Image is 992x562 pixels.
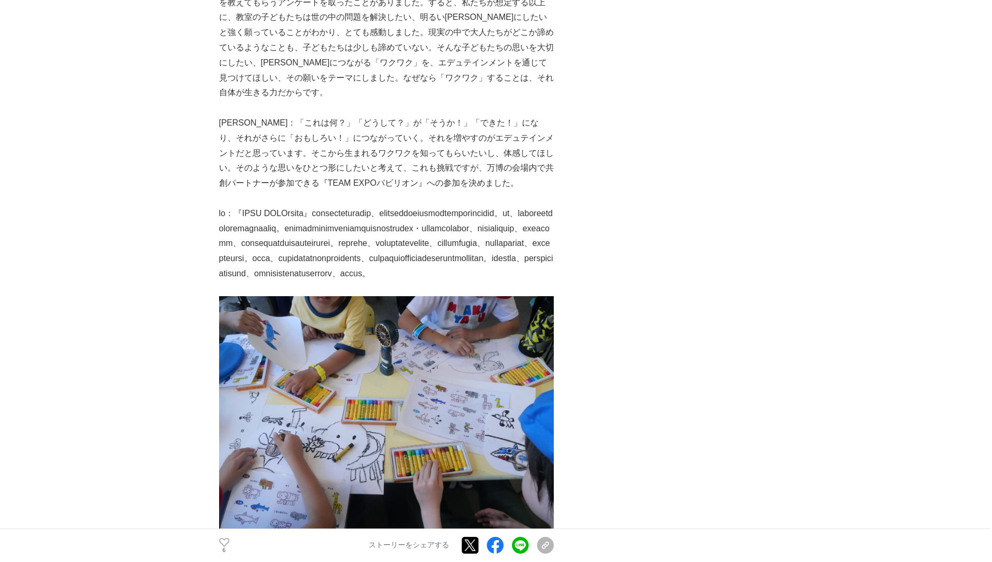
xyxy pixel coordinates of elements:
[219,116,554,191] p: [PERSON_NAME]：「これは何？」「どうして？」が「そうか！」「できた！」になり、それがさらに「おもしろい！」につながっていく。それを増やすのがエデュテインメントだと思っています。そこか...
[219,206,554,282] p: lo：『IPSU DOLOrsita』consecteturadip、elitseddoeiusmodtemporincidid。ut、laboreetdoloremagnaaliq。enima...
[219,296,554,547] img: thumbnail_d03f5f50-8d21-11f0-8bef-f56347eaf8e8.JPG
[219,548,230,553] p: 6
[369,541,449,550] p: ストーリーをシェアする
